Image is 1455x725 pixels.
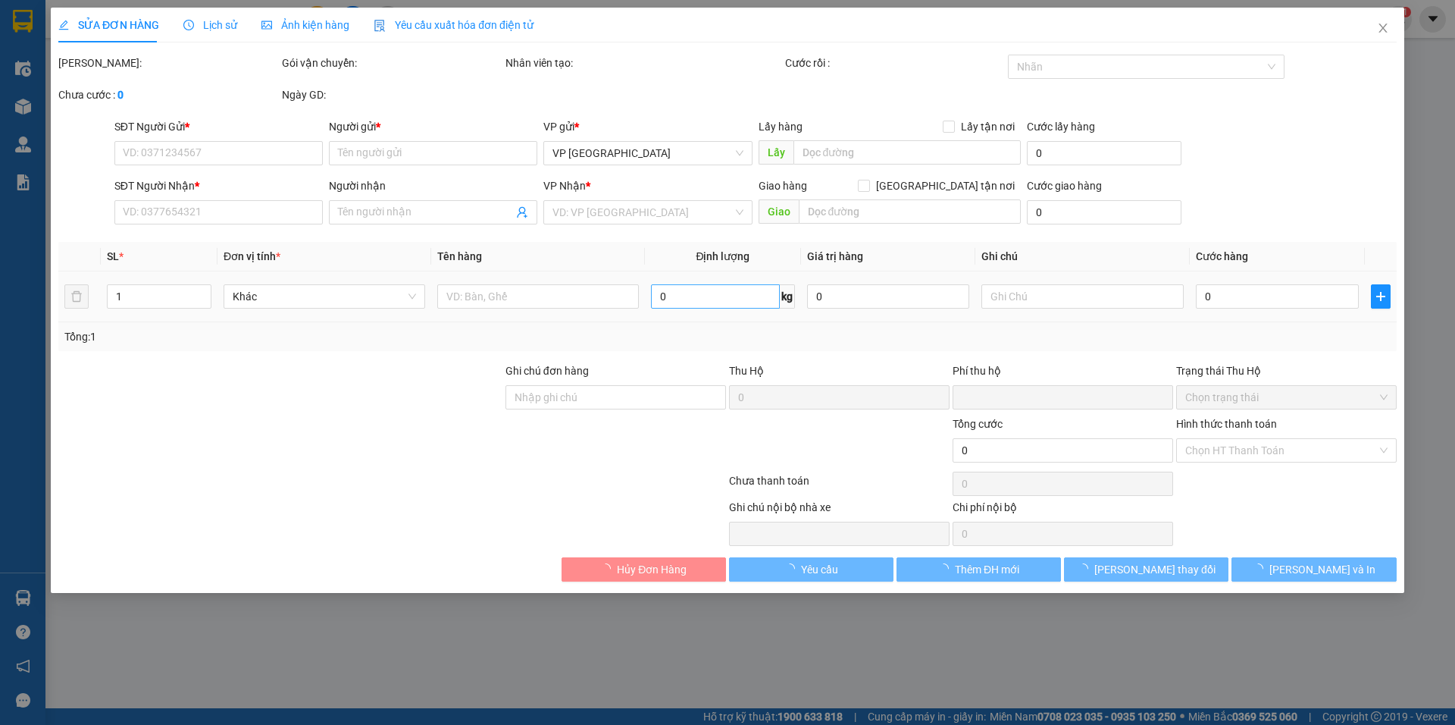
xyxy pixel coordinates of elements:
span: close [1377,22,1389,34]
div: VP gửi [544,118,753,135]
div: Chi phí nội bộ [953,499,1173,522]
button: plus [1371,284,1391,309]
span: [PERSON_NAME] thay đổi [1094,561,1216,578]
div: SĐT Người Nhận [114,177,323,194]
input: Cước lấy hàng [1027,141,1181,165]
img: icon [374,20,386,32]
span: [PERSON_NAME] và In [1269,561,1375,578]
span: Tổng cước [953,418,1003,430]
button: delete [64,284,89,309]
span: Đơn vị tính [224,250,280,262]
div: Người gửi [329,118,537,135]
input: Ghi Chú [982,284,1184,309]
div: Phí thu hộ [953,362,1173,385]
span: Giao [759,199,799,224]
span: Thu Hộ [729,365,764,377]
span: SL [107,250,119,262]
span: Thêm ĐH mới [955,561,1019,578]
label: Hình thức thanh toán [1176,418,1277,430]
span: Lấy [759,140,793,165]
span: Yêu cầu [801,561,838,578]
span: Yêu cầu xuất hóa đơn điện tử [374,19,533,31]
span: VP Đà Nẵng [553,142,743,165]
input: VD: Bàn, Ghế [437,284,639,309]
span: Hủy Đơn Hàng [617,561,687,578]
span: SỬA ĐƠN HÀNG [58,19,159,31]
span: VP Nhận [544,180,587,192]
label: Ghi chú đơn hàng [505,365,589,377]
span: Định lượng [696,250,750,262]
button: Thêm ĐH mới [896,557,1061,582]
span: loading [784,563,801,574]
input: Ghi chú đơn hàng [505,385,726,410]
button: Close [1362,8,1404,50]
div: Chưa thanh toán [727,472,951,499]
b: 0 [117,89,124,101]
span: edit [58,20,69,30]
span: loading [1253,563,1269,574]
input: Dọc đường [793,140,1021,165]
span: Giá trị hàng [807,250,863,262]
div: [PERSON_NAME]: [58,55,279,71]
span: [GEOGRAPHIC_DATA] tận nơi [870,177,1021,194]
button: Yêu cầu [729,557,893,582]
div: Cước rồi : [785,55,1006,71]
span: Chọn trạng thái [1185,386,1388,409]
span: Cước hàng [1196,250,1248,262]
div: Ghi chú nội bộ nhà xe [729,499,950,522]
span: Tên hàng [437,250,482,262]
span: loading [938,563,955,574]
button: Hủy Đơn Hàng [562,557,726,582]
span: clock-circle [183,20,194,30]
span: Khác [233,285,416,308]
div: Gói vận chuyển: [282,55,502,71]
th: Ghi chú [976,242,1190,271]
div: Người nhận [329,177,537,194]
div: Ngày GD: [282,86,502,103]
span: picture [261,20,272,30]
span: user-add [517,206,529,218]
div: Trạng thái Thu Hộ [1176,362,1397,379]
span: Giao hàng [759,180,807,192]
span: Lấy hàng [759,121,803,133]
span: loading [600,563,617,574]
button: [PERSON_NAME] thay đổi [1064,557,1228,582]
span: kg [780,284,795,309]
input: Cước giao hàng [1027,200,1181,224]
div: Chưa cước : [58,86,279,103]
div: Nhân viên tạo: [505,55,782,71]
div: Tổng: 1 [64,328,562,345]
input: Dọc đường [799,199,1021,224]
span: Lấy tận nơi [955,118,1021,135]
span: Lịch sử [183,19,237,31]
button: [PERSON_NAME] và In [1232,557,1397,582]
span: Ảnh kiện hàng [261,19,349,31]
span: loading [1078,563,1094,574]
div: SĐT Người Gửi [114,118,323,135]
label: Cước giao hàng [1027,180,1102,192]
span: plus [1372,290,1390,303]
label: Cước lấy hàng [1027,121,1095,133]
